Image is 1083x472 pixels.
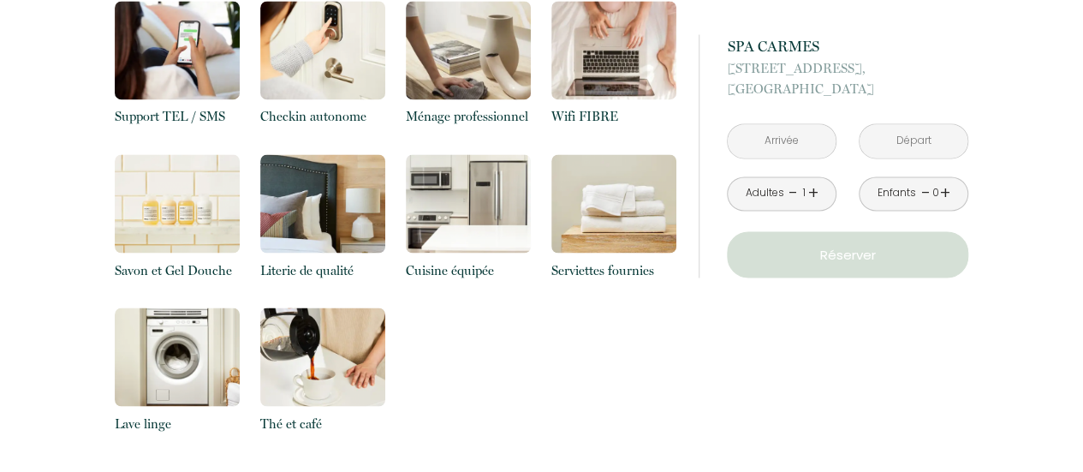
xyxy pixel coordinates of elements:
[115,106,240,127] p: Support TEL / SMS
[115,308,240,406] img: 16317117156563.png
[260,154,385,253] img: 16317117791311.png
[115,413,240,433] p: Lave linge
[940,180,950,206] a: +
[406,154,531,253] img: 16317117489567.png
[860,124,967,158] input: Départ
[115,1,240,99] img: 16321164693103.png
[260,260,385,280] p: Literie de qualité
[551,260,676,280] p: Serviettes fournies
[115,260,240,280] p: Savon et Gel Douche
[733,244,962,265] p: Réserver
[808,180,818,206] a: +
[260,106,385,127] p: Checkin autonome
[727,231,968,278] button: Réserver
[728,124,836,158] input: Arrivée
[260,413,385,433] p: Thé et café
[406,1,531,99] img: 1631711882769.png
[788,180,798,206] a: -
[406,106,531,127] p: Ménage professionnel
[551,106,676,127] p: Wifi FIBRE
[260,308,385,406] img: 16317116268495.png
[931,185,940,201] div: 0
[727,58,968,99] p: [GEOGRAPHIC_DATA]
[800,185,808,201] div: 1
[406,260,531,280] p: Cuisine équipée
[727,34,968,58] p: SPA CARMES
[745,185,783,201] div: Adultes
[920,180,930,206] a: -
[727,58,968,79] span: [STREET_ADDRESS],
[551,154,676,253] img: 16317117296737.png
[260,1,385,99] img: 16317119059781.png
[878,185,916,201] div: Enfants
[551,1,676,99] img: 16317118538936.png
[115,154,240,253] img: 16317118070204.png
